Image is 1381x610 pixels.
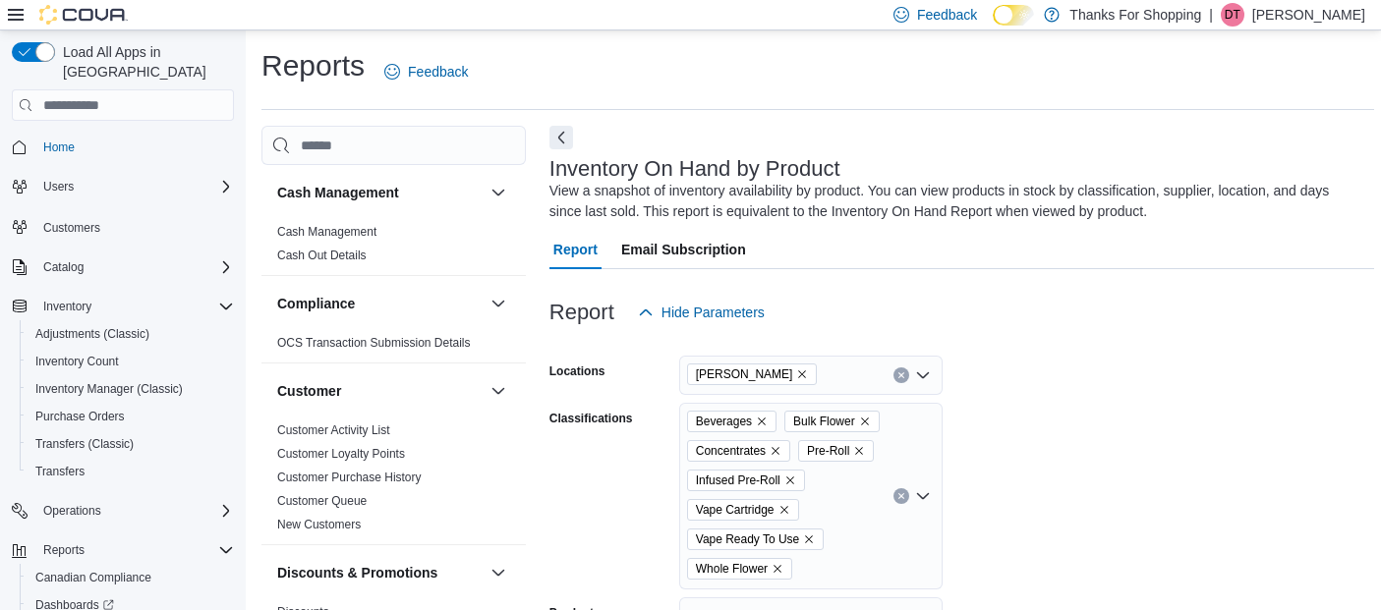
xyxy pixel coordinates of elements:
[549,126,573,149] button: Next
[549,411,633,426] label: Classifications
[1252,3,1365,27] p: [PERSON_NAME]
[277,224,376,240] span: Cash Management
[277,249,367,262] a: Cash Out Details
[35,135,234,159] span: Home
[915,367,931,383] button: Open list of options
[4,173,242,200] button: Users
[35,381,183,397] span: Inventory Manager (Classic)
[28,322,234,346] span: Adjustments (Classic)
[35,409,125,424] span: Purchase Orders
[277,446,405,462] span: Customer Loyalty Points
[277,183,483,202] button: Cash Management
[35,538,92,562] button: Reports
[43,139,75,155] span: Home
[696,364,793,384] span: [PERSON_NAME]
[20,403,242,430] button: Purchase Orders
[917,5,977,25] span: Feedback
[35,499,109,523] button: Operations
[35,216,108,240] a: Customers
[43,179,74,194] span: Users
[803,533,815,545] button: Remove Vape Ready To Use from selection in this group
[893,488,909,504] button: Clear input
[277,470,422,485] span: Customer Purchase History
[277,225,376,239] a: Cash Management
[35,295,99,318] button: Inventory
[696,529,799,549] span: Vape Ready To Use
[277,517,361,532] span: New Customers
[277,422,390,438] span: Customer Activity List
[28,460,92,483] a: Transfers
[993,5,1034,26] input: Dark Mode
[4,293,242,320] button: Inventory
[261,46,365,85] h1: Reports
[1209,3,1213,27] p: |
[28,350,234,373] span: Inventory Count
[784,411,880,432] span: Bulk Flower
[28,432,234,456] span: Transfers (Classic)
[28,322,157,346] a: Adjustments (Classic)
[28,405,133,428] a: Purchase Orders
[4,497,242,525] button: Operations
[35,175,82,198] button: Users
[687,528,824,550] span: Vape Ready To Use
[687,558,792,580] span: Whole Flower
[28,460,234,483] span: Transfers
[35,255,234,279] span: Catalog
[553,230,598,269] span: Report
[35,436,134,452] span: Transfers (Classic)
[662,303,765,322] span: Hide Parameters
[687,363,818,385] span: Preston
[408,62,468,82] span: Feedback
[28,377,191,401] a: Inventory Manager (Classic)
[35,464,85,479] span: Transfers
[1221,3,1244,27] div: Darian Tripp
[277,183,399,202] h3: Cash Management
[28,566,234,589] span: Canadian Compliance
[277,423,390,437] a: Customer Activity List
[20,430,242,458] button: Transfers (Classic)
[796,368,808,380] button: Remove Preston from selection in this group
[1069,3,1201,27] p: Thanks For Shopping
[687,470,805,491] span: Infused Pre-Roll
[20,348,242,375] button: Inventory Count
[277,518,361,531] a: New Customers
[35,354,119,369] span: Inventory Count
[696,500,775,520] span: Vape Cartridge
[696,412,752,431] span: Beverages
[55,42,234,82] span: Load All Apps in [GEOGRAPHIC_DATA]
[35,326,149,342] span: Adjustments (Classic)
[687,411,777,432] span: Beverages
[487,181,510,204] button: Cash Management
[376,52,476,91] a: Feedback
[43,503,101,519] span: Operations
[277,335,471,351] span: OCS Transaction Submission Details
[277,381,483,401] button: Customer
[784,474,796,486] button: Remove Infused Pre-Roll from selection in this group
[778,504,790,516] button: Remove Vape Cartridge from selection in this group
[621,230,746,269] span: Email Subscription
[770,445,781,457] button: Remove Concentrates from selection in this group
[4,253,242,281] button: Catalog
[277,563,437,582] h3: Discounts & Promotions
[43,542,85,558] span: Reports
[277,294,355,313] h3: Compliance
[4,212,242,241] button: Customers
[277,381,341,401] h3: Customer
[793,412,855,431] span: Bulk Flower
[549,181,1364,222] div: View a snapshot of inventory availability by product. You can view products in stock by classific...
[39,5,128,25] img: Cova
[487,561,510,584] button: Discounts & Promotions
[696,441,766,461] span: Concentrates
[859,416,871,427] button: Remove Bulk Flower from selection in this group
[853,445,865,457] button: Remove Pre-Roll from selection in this group
[277,493,367,509] span: Customer Queue
[487,292,510,315] button: Compliance
[20,564,242,591] button: Canadian Compliance
[993,26,994,27] span: Dark Mode
[35,255,91,279] button: Catalog
[277,563,483,582] button: Discounts & Promotions
[28,566,159,589] a: Canadian Compliance
[487,379,510,403] button: Customer
[28,405,234,428] span: Purchase Orders
[43,220,100,236] span: Customers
